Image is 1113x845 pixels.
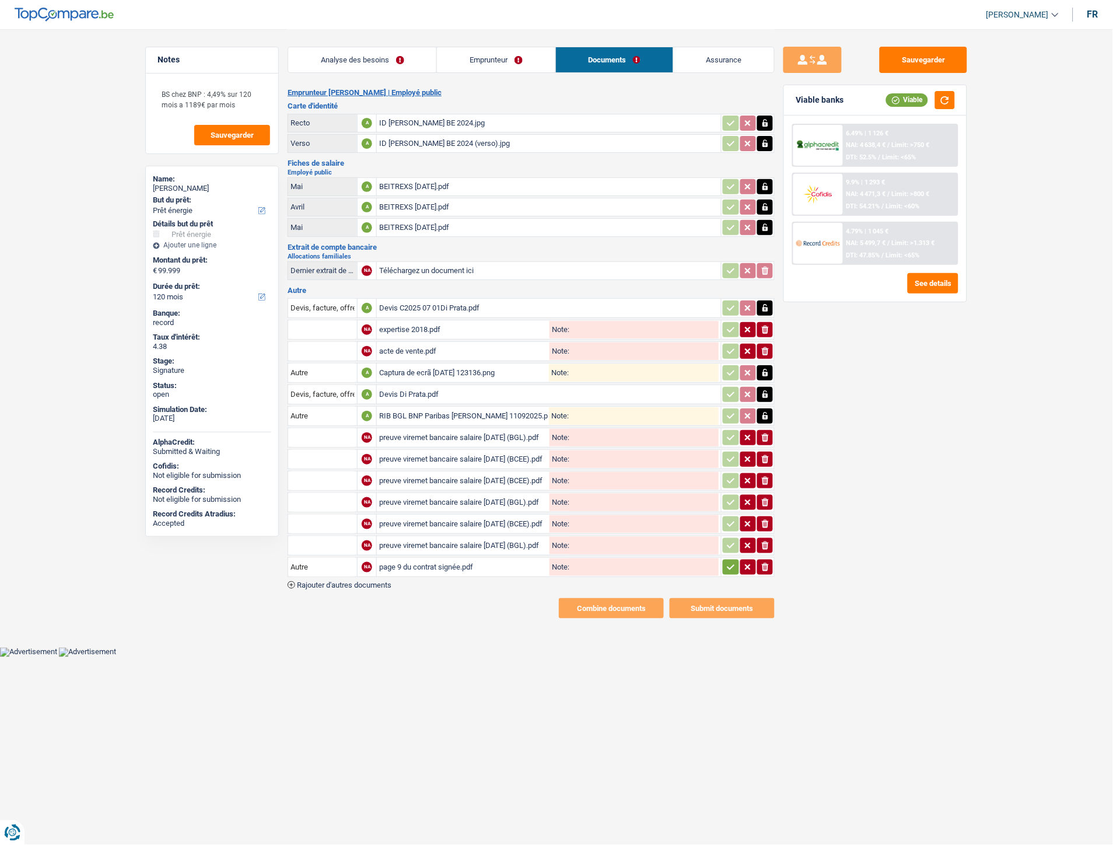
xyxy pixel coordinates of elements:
label: Note: [549,498,569,506]
div: NA [362,324,372,335]
div: A [362,202,372,212]
div: NA [362,432,372,443]
div: A [362,303,372,313]
div: BEITREXS [DATE].pdf [379,198,719,216]
div: NA [362,540,372,551]
span: Rajouter d'autres documents [297,581,391,589]
div: A [362,389,372,400]
div: ID [PERSON_NAME] BE 2024 (verso).jpg [379,135,719,152]
div: AlphaCredit: [153,438,271,447]
img: AlphaCredit [796,139,839,152]
span: / [888,190,890,198]
div: Accepted [153,519,271,528]
span: Limit: <65% [883,153,916,161]
h2: Emprunteur [PERSON_NAME] | Employé public [288,88,775,97]
span: / [888,141,890,149]
div: BEITREXS [DATE].pdf [379,219,719,236]
div: page 9 du contrat signée.pdf [379,558,547,576]
span: / [878,153,881,161]
div: A [362,138,372,149]
div: Record Credits Atradius: [153,509,271,519]
div: A [362,411,372,421]
div: Not eligible for submission [153,495,271,504]
label: Note: [549,326,569,333]
span: / [888,239,890,247]
label: But du prêt: [153,195,269,205]
a: Emprunteur [437,47,555,72]
label: Montant du prêt: [153,256,269,265]
div: Ajouter une ligne [153,241,271,249]
h3: Fiches de salaire [288,159,775,167]
div: Mai [290,223,355,232]
label: Note: [549,347,569,355]
div: NA [362,454,372,465]
div: Mai [290,182,355,191]
div: preuve viremet bancaire salaire [DATE] (BCEE).pdf [379,515,547,533]
span: € [153,266,157,275]
span: [PERSON_NAME] [986,10,1049,20]
span: NAI: 5 499,7 € [846,239,886,247]
label: Note: [549,477,569,484]
h2: Employé public [288,169,775,176]
span: DTI: 47.85% [846,252,880,259]
a: Assurance [674,47,774,72]
button: Submit documents [670,598,775,619]
div: 9.9% | 1 293 € [846,179,885,186]
div: NA [362,519,372,529]
div: Status: [153,381,271,390]
div: NA [362,346,372,357]
div: preuve viremet bancaire salaire [DATE] (BGL).pdf [379,537,547,554]
div: Cofidis: [153,462,271,471]
div: NA [362,562,372,572]
div: 4.79% | 1 045 € [846,228,889,235]
div: expertise 2018.pdf [379,321,547,338]
div: Viable banks [796,95,843,105]
div: Record Credits: [153,486,271,495]
span: Limit: >800 € [892,190,930,198]
div: Viable [886,93,928,106]
span: DTI: 52.5% [846,153,877,161]
div: 6.49% | 1 126 € [846,130,889,137]
div: RIB BGL BNP Paribas [PERSON_NAME] 11092025.pdf [379,407,549,425]
label: Durée du prêt: [153,282,269,291]
div: 4.38 [153,342,271,351]
div: NA [362,476,372,486]
div: Devis C2025 07 01Di Prata.pdf [379,299,719,317]
h3: Autre [288,287,775,294]
label: Note: [549,563,569,571]
div: Signature [153,366,271,375]
span: NAI: 4 471,3 € [846,190,886,198]
div: preuve viremet bancaire salaire [DATE] (BGL).pdf [379,429,547,446]
div: Avril [290,202,355,211]
button: Sauvegarder [194,125,270,145]
div: preuve viremet bancaire salaire [DATE] (BCEE).pdf [379,472,547,490]
h3: Extrait de compte bancaire [288,243,775,251]
div: Not eligible for submission [153,471,271,480]
span: Sauvegarder [211,131,254,139]
span: Limit: <65% [886,252,920,259]
span: Limit: >1.313 € [892,239,935,247]
label: Note: [549,542,569,549]
div: Stage: [153,357,271,366]
button: See details [908,273,958,294]
div: A [362,118,372,128]
div: A [362,368,372,378]
h5: Notes [157,55,267,65]
img: Advertisement [59,648,116,657]
div: acte de vente.pdf [379,343,547,360]
img: Record Credits [796,232,839,254]
div: ID [PERSON_NAME] BE 2024.jpg [379,114,719,132]
div: [DATE] [153,414,271,423]
div: record [153,318,271,327]
label: Note: [549,434,569,441]
span: NAI: 4 638,4 € [846,141,886,149]
div: Captura de ecrã [DATE] 123136.png [379,364,549,382]
img: Cofidis [796,183,839,205]
div: Simulation Date: [153,405,271,414]
button: Combine documents [559,598,664,619]
div: Verso [290,139,355,148]
div: NA [362,266,372,276]
div: A [362,181,372,192]
span: DTI: 54.21% [846,202,880,210]
div: preuve viremet bancaire salaire [DATE] (BGL).pdf [379,494,547,511]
